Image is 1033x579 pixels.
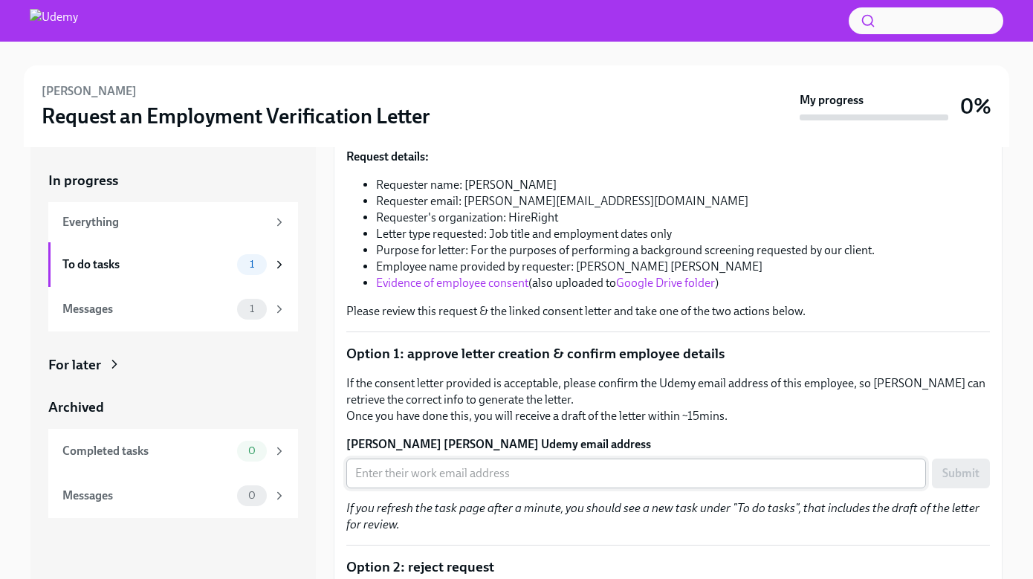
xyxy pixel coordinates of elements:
[346,344,990,363] p: Option 1: approve letter creation & confirm employee details
[376,259,990,275] li: Employee name provided by requester: [PERSON_NAME] [PERSON_NAME]
[376,177,990,193] li: Requester name: [PERSON_NAME]
[346,375,990,424] p: If the consent letter provided is acceptable, please confirm the Udemy email address of this empl...
[960,93,991,120] h3: 0%
[376,226,990,242] li: Letter type requested: Job title and employment dates only
[346,501,979,531] em: If you refresh the task page after a minute, you should see a new task under "To do tasks", that ...
[48,355,298,375] a: For later
[376,275,990,291] li: (also uploaded to )
[376,210,990,226] li: Requester's organization: HireRight
[48,202,298,242] a: Everything
[241,259,263,270] span: 1
[48,355,101,375] div: For later
[346,436,990,453] label: [PERSON_NAME] [PERSON_NAME] Udemy email address
[376,242,990,259] li: Purpose for letter: For the purposes of performing a background screening requested by our client.
[239,445,265,456] span: 0
[48,242,298,287] a: To do tasks1
[62,256,231,273] div: To do tasks
[239,490,265,501] span: 0
[800,92,864,109] strong: My progress
[42,83,137,100] h6: [PERSON_NAME]
[346,149,429,164] strong: Request details:
[48,398,298,417] a: Archived
[62,488,231,504] div: Messages
[376,276,528,290] a: Evidence of employee consent
[241,303,263,314] span: 1
[62,443,231,459] div: Completed tasks
[346,303,990,320] p: Please review this request & the linked consent letter and take one of the two actions below.
[48,473,298,518] a: Messages0
[30,9,78,33] img: Udemy
[62,214,267,230] div: Everything
[376,193,990,210] li: Requester email: [PERSON_NAME][EMAIL_ADDRESS][DOMAIN_NAME]
[62,301,231,317] div: Messages
[616,276,715,290] a: Google Drive folder
[346,557,990,577] p: Option 2: reject request
[346,459,926,488] input: Enter their work email address
[48,287,298,331] a: Messages1
[42,103,430,129] h3: Request an Employment Verification Letter
[48,429,298,473] a: Completed tasks0
[48,171,298,190] a: In progress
